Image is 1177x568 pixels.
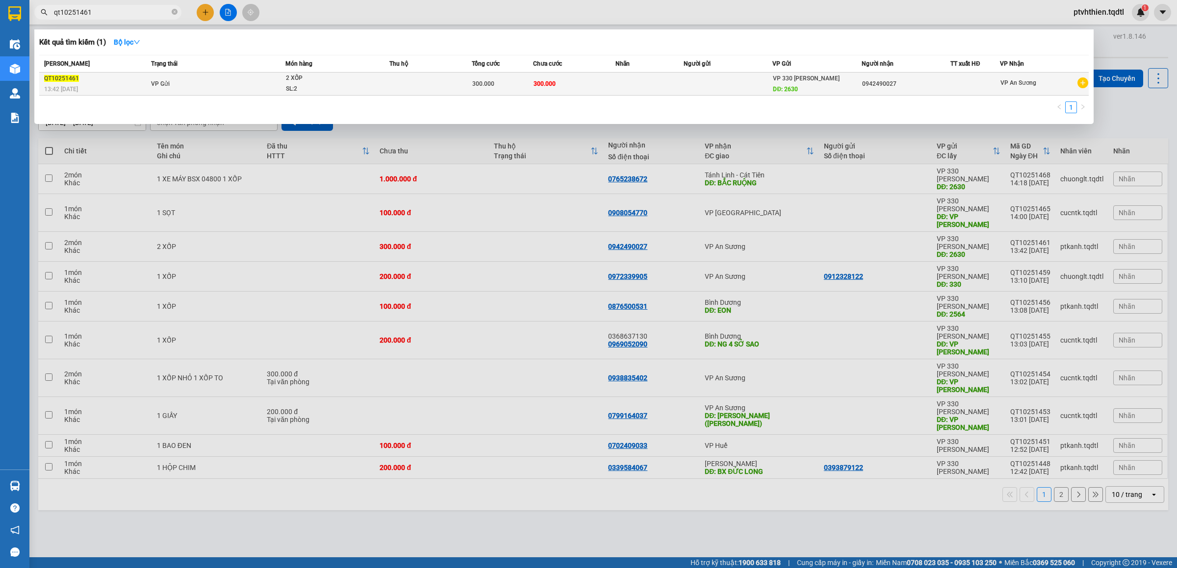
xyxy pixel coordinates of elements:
[172,8,178,17] span: close-circle
[10,481,20,491] img: warehouse-icon
[534,80,556,87] span: 300.000
[285,60,312,67] span: Món hàng
[10,39,20,49] img: warehouse-icon
[1080,104,1086,110] span: right
[389,60,408,67] span: Thu hộ
[1077,77,1088,88] span: plus-circle
[10,503,20,513] span: question-circle
[1077,101,1089,113] button: right
[1065,101,1077,113] li: 1
[1066,102,1076,113] a: 1
[772,60,791,67] span: VP Gửi
[39,37,106,48] h3: Kết quả tìm kiếm ( 1 )
[114,38,140,46] strong: Bộ lọc
[533,60,562,67] span: Chưa cước
[10,113,20,123] img: solution-icon
[106,34,148,50] button: Bộ lọcdown
[54,7,170,18] input: Tìm tên, số ĐT hoặc mã đơn
[1056,104,1062,110] span: left
[10,64,20,74] img: warehouse-icon
[44,60,90,67] span: [PERSON_NAME]
[1053,101,1065,113] button: left
[472,60,500,67] span: Tổng cước
[472,80,494,87] span: 300.000
[44,75,79,82] span: QT10251461
[286,84,359,95] div: SL: 2
[773,86,798,93] span: DĐ: 2630
[10,525,20,535] span: notification
[286,73,359,84] div: 2 XỐP
[10,547,20,557] span: message
[151,60,178,67] span: Trạng thái
[172,9,178,15] span: close-circle
[1077,101,1089,113] li: Next Page
[773,75,840,82] span: VP 330 [PERSON_NAME]
[1000,79,1036,86] span: VP An Sương
[862,60,894,67] span: Người nhận
[133,39,140,46] span: down
[862,79,950,89] div: 0942490027
[44,86,78,93] span: 13:42 [DATE]
[151,80,170,87] span: VP Gửi
[1000,60,1024,67] span: VP Nhận
[615,60,630,67] span: Nhãn
[684,60,711,67] span: Người gửi
[8,6,21,21] img: logo-vxr
[10,88,20,99] img: warehouse-icon
[1053,101,1065,113] li: Previous Page
[950,60,980,67] span: TT xuất HĐ
[41,9,48,16] span: search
